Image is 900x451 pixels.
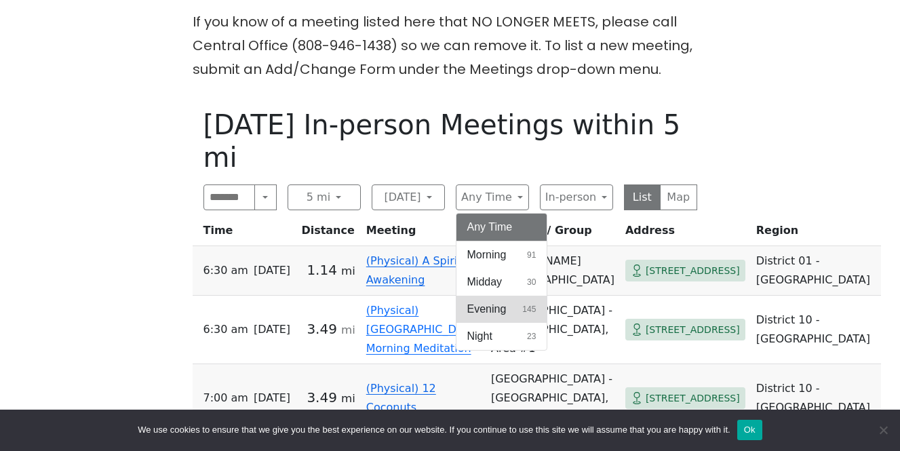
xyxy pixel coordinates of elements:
span: Morning [467,247,507,263]
span: 6:30 AM [203,261,248,280]
span: 3.49 [307,321,337,337]
span: 7:00 AM [203,389,248,408]
button: Near Me [254,184,276,210]
input: Near Me [203,184,256,210]
button: Any Time [456,214,547,241]
span: [STREET_ADDRESS] [646,262,740,279]
button: Ok [737,420,762,440]
button: Midday30 results [456,269,547,296]
span: Night [467,328,492,345]
span: 30 results [527,276,536,288]
th: Region [751,221,881,246]
div: Any Time [456,213,548,351]
td: District 01 - [GEOGRAPHIC_DATA] [751,246,881,296]
button: Map [660,184,697,210]
span: We use cookies to ensure that we give you the best experience on our website. If you continue to ... [138,423,730,437]
span: No [876,423,890,437]
button: Morning91 results [456,241,547,269]
small: mi [341,264,355,277]
button: Night23 results [456,323,547,350]
span: 91 results [527,249,536,261]
span: 6:30 AM [203,320,248,339]
td: [GEOGRAPHIC_DATA] - [GEOGRAPHIC_DATA], Area #1 [486,364,620,433]
th: Time [193,221,296,246]
th: Distance [296,221,360,246]
p: If you know of a meeting listed here that NO LONGER MEETS, please call Central Office (808-946-14... [193,10,708,81]
a: (Physical) 12 Coconuts [366,382,436,414]
th: Address [620,221,751,246]
td: District 10 - [GEOGRAPHIC_DATA] [751,364,881,433]
span: [DATE] [254,389,290,408]
button: In-person [540,184,613,210]
th: Meeting [361,221,486,246]
small: mi [341,323,355,336]
td: [GEOGRAPHIC_DATA] - [GEOGRAPHIC_DATA], Area #1 [486,296,620,364]
span: 3.49 [307,389,337,406]
span: 145 results [522,303,536,315]
button: List [624,184,661,210]
th: Location / Group [486,221,620,246]
span: [STREET_ADDRESS] [646,321,740,338]
h1: [DATE] In-person Meetings within 5 mi [203,109,697,174]
small: mi [341,392,355,405]
a: (Physical) A Spiritual Awakening [366,254,478,286]
span: 1.14 [307,262,337,278]
td: District 10 - [GEOGRAPHIC_DATA] [751,296,881,364]
td: [PERSON_NAME][DEMOGRAPHIC_DATA] [486,246,620,296]
button: 5 mi [288,184,361,210]
span: Midday [467,274,503,290]
button: [DATE] [372,184,445,210]
span: 23 results [527,330,536,342]
a: (Physical) [GEOGRAPHIC_DATA] Morning Meditation [366,304,480,355]
button: Any Time [456,184,529,210]
span: Evening [467,301,507,317]
button: Evening145 results [456,296,547,323]
span: [DATE] [254,261,290,280]
span: [DATE] [254,320,290,339]
span: [STREET_ADDRESS] [646,390,740,407]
